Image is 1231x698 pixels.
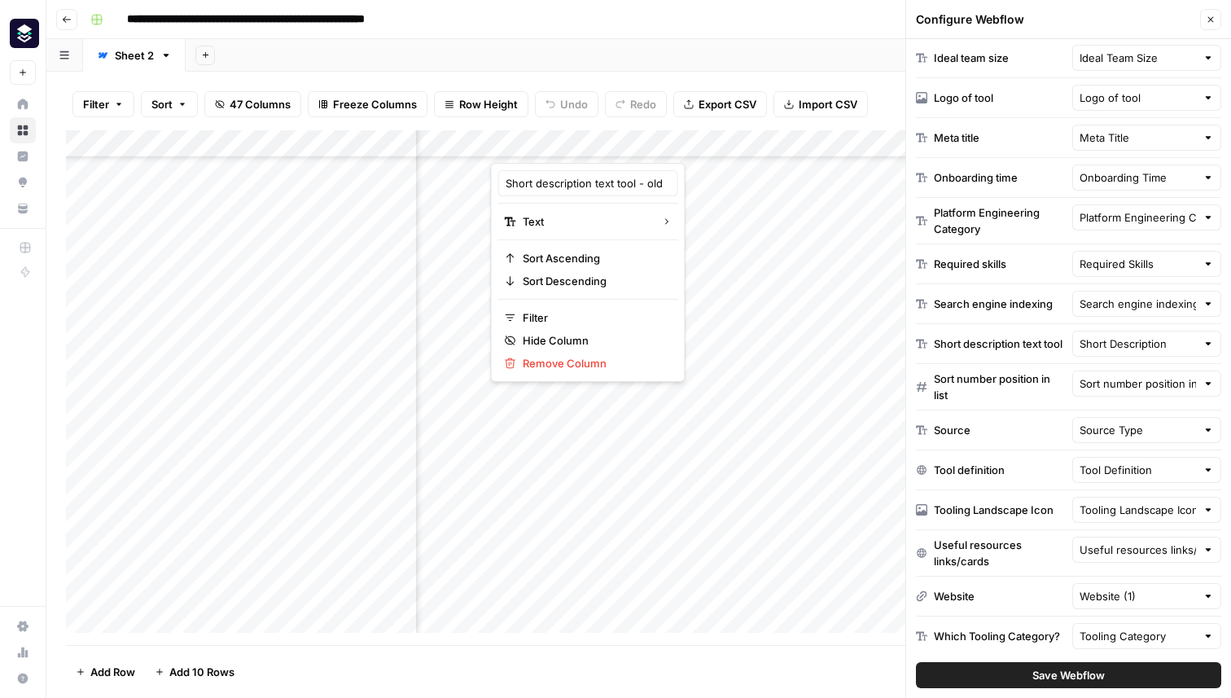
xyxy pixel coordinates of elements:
[204,91,301,117] button: 47 Columns
[523,309,665,326] span: Filter
[699,96,756,112] span: Export CSV
[934,296,1053,312] div: Search engine indexing
[10,13,36,54] button: Workspace: Platformengineering.org
[10,91,36,117] a: Home
[151,96,173,112] span: Sort
[1080,169,1197,186] input: Onboarding Time
[934,130,979,146] div: Meta title
[141,91,198,117] button: Sort
[333,96,417,112] span: Freeze Columns
[1080,296,1197,312] input: Search engine indexing
[10,117,36,143] a: Browse
[1080,375,1197,392] input: Sort number position in list
[72,91,134,117] button: Filter
[934,628,1060,644] div: Which Tooling Category?
[10,143,36,169] a: Insights
[10,613,36,639] a: Settings
[90,664,135,680] span: Add Row
[83,96,109,112] span: Filter
[1080,502,1197,518] input: Tooling Landscape Icon
[1080,462,1197,478] input: Tool Definition
[10,195,36,222] a: Your Data
[1080,256,1197,272] input: Required Skills
[799,96,857,112] span: Import CSV
[934,537,1066,569] div: Useful resources links/cards
[934,256,1006,272] div: Required skills
[934,90,993,106] div: Logo of tool
[1080,542,1197,558] input: Useful resources links/cards - old
[1080,50,1197,66] input: Ideal Team Size
[308,91,427,117] button: Freeze Columns
[934,588,975,604] div: Website
[1080,209,1197,226] input: Platform Engineering Category (1)
[523,250,665,266] span: Sort Ascending
[934,169,1018,186] div: Onboarding time
[605,91,667,117] button: Redo
[1080,336,1197,352] input: Short Description
[773,91,868,117] button: Import CSV
[1080,90,1197,106] input: Logo of tool
[934,502,1054,518] div: Tooling Landscape Icon
[934,422,970,438] div: Source
[434,91,528,117] button: Row Height
[934,204,1066,237] div: Platform Engineering Category
[523,355,665,371] span: Remove Column
[934,462,1005,478] div: Tool definition
[115,47,154,64] div: Sheet 2
[523,213,649,230] span: Text
[535,91,598,117] button: Undo
[916,662,1221,688] button: Save Webflow
[1032,667,1105,683] span: Save Webflow
[459,96,518,112] span: Row Height
[673,91,767,117] button: Export CSV
[934,371,1066,403] div: Sort number position in list
[83,39,186,72] a: Sheet 2
[230,96,291,112] span: 47 Columns
[169,664,234,680] span: Add 10 Rows
[66,659,145,685] button: Add Row
[1080,588,1197,604] input: Website (1)
[630,96,656,112] span: Redo
[10,169,36,195] a: Opportunities
[523,332,665,349] span: Hide Column
[934,50,1009,66] div: Ideal team size
[1080,130,1197,146] input: Meta Title
[10,19,39,48] img: Platformengineering.org Logo
[145,659,244,685] button: Add 10 Rows
[523,273,665,289] span: Sort Descending
[1080,628,1197,644] input: Tooling Category
[934,336,1062,352] div: Short description text tool
[560,96,588,112] span: Undo
[10,639,36,665] a: Usage
[1080,422,1197,438] input: Source Type
[10,665,36,691] button: Help + Support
